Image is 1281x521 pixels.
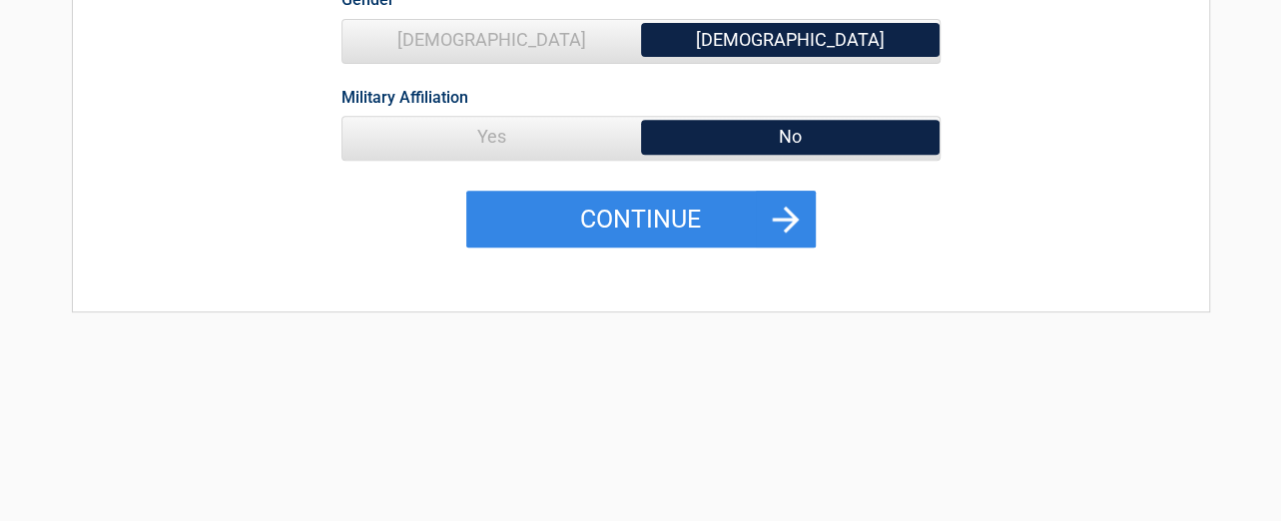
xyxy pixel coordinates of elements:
[641,117,940,157] span: No
[341,84,468,111] label: Military Affiliation
[342,117,641,157] span: Yes
[466,191,816,249] button: Continue
[342,20,641,60] span: [DEMOGRAPHIC_DATA]
[641,20,940,60] span: [DEMOGRAPHIC_DATA]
